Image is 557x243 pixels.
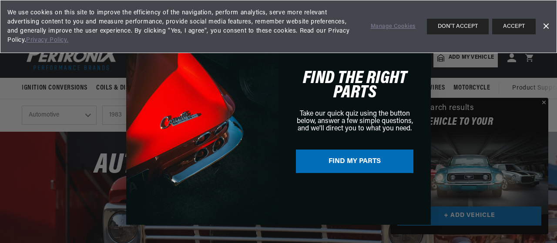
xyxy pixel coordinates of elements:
[126,18,278,225] img: 84a38657-11e4-4279-99e0-6f2216139a28.png
[492,19,536,34] button: ACCEPT
[539,20,552,33] a: Dismiss Banner
[427,19,489,34] button: DON'T ACCEPT
[297,110,413,132] span: Take our quick quiz using the button below, answer a few simple questions, and we'll direct you t...
[26,37,68,43] a: Privacy Policy.
[7,8,359,45] span: We use cookies on this site to improve the efficiency of the navigation, perform analytics, serve...
[303,69,407,102] span: FIND THE RIGHT PARTS
[296,150,413,173] button: FIND MY PARTS
[371,22,416,31] a: Manage Cookies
